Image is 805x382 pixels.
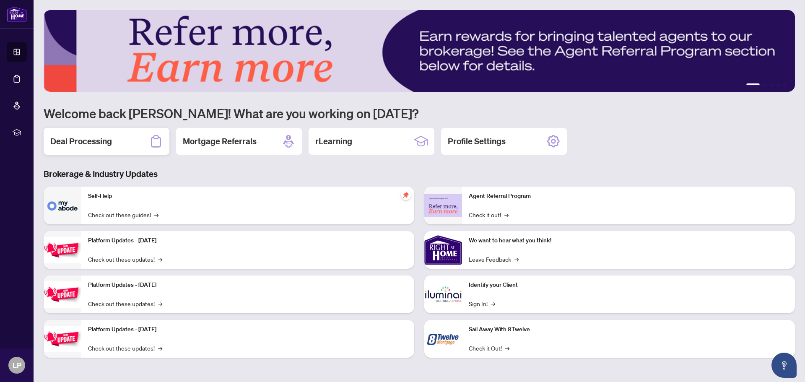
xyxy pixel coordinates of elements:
p: Platform Updates - [DATE] [88,325,408,334]
a: Leave Feedback→ [469,255,519,264]
h2: Mortgage Referrals [183,135,257,147]
img: Platform Updates - July 8, 2025 [44,281,81,308]
button: 5 [783,83,787,87]
a: Check out these updates!→ [88,343,162,353]
span: → [491,299,495,308]
p: Identify your Client [469,281,788,290]
span: → [158,255,162,264]
img: Platform Updates - June 23, 2025 [44,326,81,352]
p: Sail Away With 8Twelve [469,325,788,334]
button: 1 [746,83,760,87]
img: logo [7,6,27,22]
button: Open asap [771,353,797,378]
h2: Profile Settings [448,135,506,147]
button: 4 [776,83,780,87]
button: 2 [763,83,766,87]
span: → [504,210,509,219]
p: Platform Updates - [DATE] [88,236,408,245]
p: Agent Referral Program [469,192,788,201]
h3: Brokerage & Industry Updates [44,168,795,180]
img: Sail Away With 8Twelve [424,320,462,358]
a: Check it Out!→ [469,343,509,353]
span: → [158,299,162,308]
img: Slide 0 [44,10,795,92]
a: Check out these guides!→ [88,210,158,219]
a: Check out these updates!→ [88,299,162,308]
span: → [158,343,162,353]
button: 3 [770,83,773,87]
a: Check it out!→ [469,210,509,219]
img: Platform Updates - July 21, 2025 [44,237,81,263]
img: We want to hear what you think! [424,231,462,269]
p: Self-Help [88,192,408,201]
img: Identify your Client [424,275,462,313]
img: Self-Help [44,187,81,224]
p: We want to hear what you think! [469,236,788,245]
span: → [154,210,158,219]
span: pushpin [401,190,411,200]
img: Agent Referral Program [424,194,462,217]
span: → [514,255,519,264]
h1: Welcome back [PERSON_NAME]! What are you working on [DATE]? [44,105,795,121]
h2: rLearning [315,135,352,147]
a: Check out these updates!→ [88,255,162,264]
a: Sign In!→ [469,299,495,308]
span: LP [13,359,21,371]
span: → [505,343,509,353]
h2: Deal Processing [50,135,112,147]
p: Platform Updates - [DATE] [88,281,408,290]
